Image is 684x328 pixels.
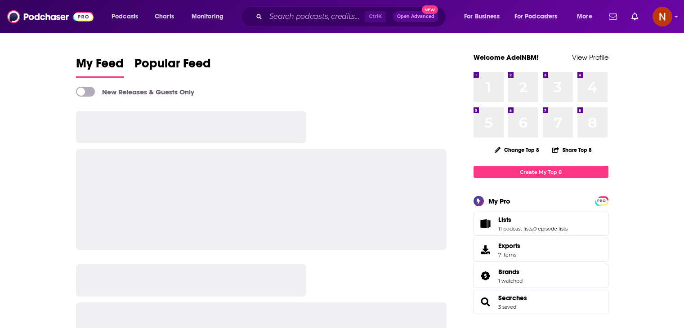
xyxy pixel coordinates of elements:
[498,268,519,276] span: Brands
[653,7,672,27] img: User Profile
[422,5,438,14] span: New
[185,9,235,24] button: open menu
[393,11,438,22] button: Open AdvancedNew
[105,9,150,24] button: open menu
[498,294,527,302] a: Searches
[498,226,532,232] a: 11 podcast lists
[474,212,608,236] span: Lists
[605,9,621,24] a: Show notifications dropdown
[533,226,568,232] a: 0 episode lists
[76,87,194,97] a: New Releases & Guests Only
[477,217,495,230] a: Lists
[7,8,94,25] img: Podchaser - Follow, Share and Rate Podcasts
[509,9,571,24] button: open menu
[571,9,604,24] button: open menu
[149,9,179,24] a: Charts
[514,10,558,23] span: For Podcasters
[250,6,455,27] div: Search podcasts, credits, & more...
[474,53,539,62] a: Welcome AdelNBM!
[498,252,520,258] span: 7 items
[112,10,138,23] span: Podcasts
[552,141,592,159] button: Share Top 8
[474,238,608,262] a: Exports
[477,296,495,308] a: Searches
[76,56,124,76] span: My Feed
[577,10,592,23] span: More
[653,7,672,27] span: Logged in as AdelNBM
[628,9,642,24] a: Show notifications dropdown
[464,10,500,23] span: For Business
[532,226,533,232] span: ,
[365,11,386,22] span: Ctrl K
[458,9,511,24] button: open menu
[498,304,516,310] a: 3 saved
[266,9,365,24] input: Search podcasts, credits, & more...
[76,56,124,78] a: My Feed
[572,53,608,62] a: View Profile
[498,242,520,250] span: Exports
[397,14,434,19] span: Open Advanced
[498,216,568,224] a: Lists
[474,264,608,288] span: Brands
[488,197,510,205] div: My Pro
[155,10,174,23] span: Charts
[474,166,608,178] a: Create My Top 8
[477,244,495,256] span: Exports
[653,7,672,27] button: Show profile menu
[134,56,211,78] a: Popular Feed
[192,10,224,23] span: Monitoring
[596,198,607,204] span: PRO
[134,56,211,76] span: Popular Feed
[498,278,523,284] a: 1 watched
[596,197,607,204] a: PRO
[474,290,608,314] span: Searches
[498,268,523,276] a: Brands
[477,270,495,282] a: Brands
[489,144,545,155] button: Change Top 8
[498,216,511,224] span: Lists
